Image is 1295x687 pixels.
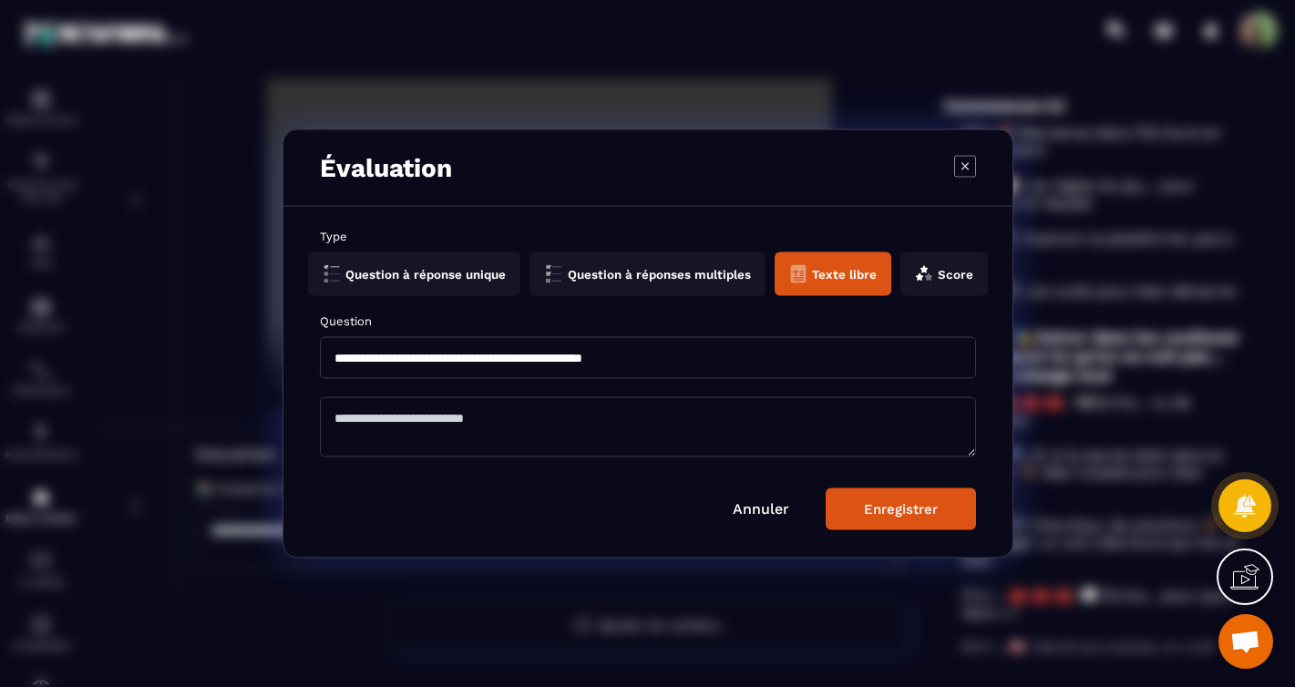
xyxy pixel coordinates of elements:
[864,501,938,518] div: Enregistrer
[320,230,976,243] label: Type
[308,252,520,296] button: Question à réponse unique
[733,500,789,518] a: Annuler
[826,488,976,530] button: Enregistrer
[320,153,452,183] h3: Évaluation
[529,252,766,296] button: Question à réponses multiples
[320,314,976,328] label: Question
[1218,614,1273,669] a: Ouvrir le chat
[775,252,891,296] button: Texte libre
[900,252,988,296] button: Score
